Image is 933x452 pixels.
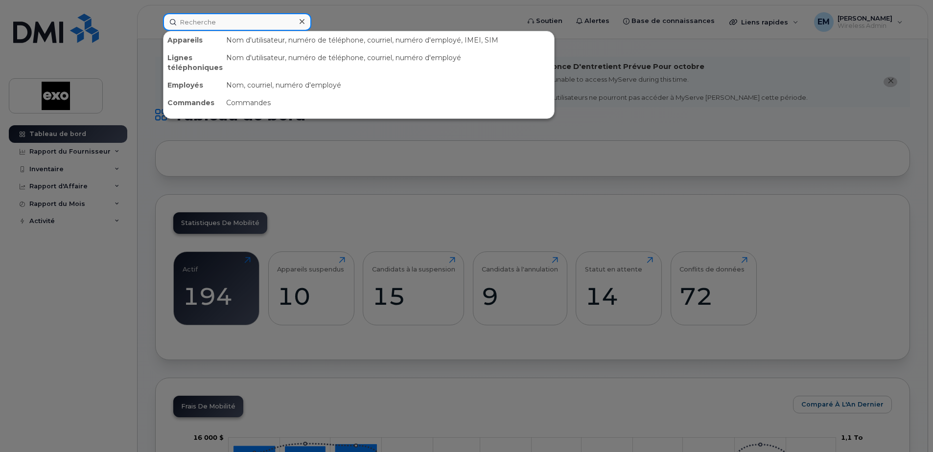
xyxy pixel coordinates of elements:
div: Appareils [163,31,222,49]
div: Nom, courriel, numéro d'employé [222,76,554,94]
div: Nom d'utilisateur, numéro de téléphone, courriel, numéro d'employé, IMEI, SIM [222,31,554,49]
div: Commandes [163,94,222,112]
div: Commandes [222,94,554,112]
div: Lignes téléphoniques [163,49,222,76]
div: Nom d'utilisateur, numéro de téléphone, courriel, numéro d'employé [222,49,554,76]
div: Employés [163,76,222,94]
